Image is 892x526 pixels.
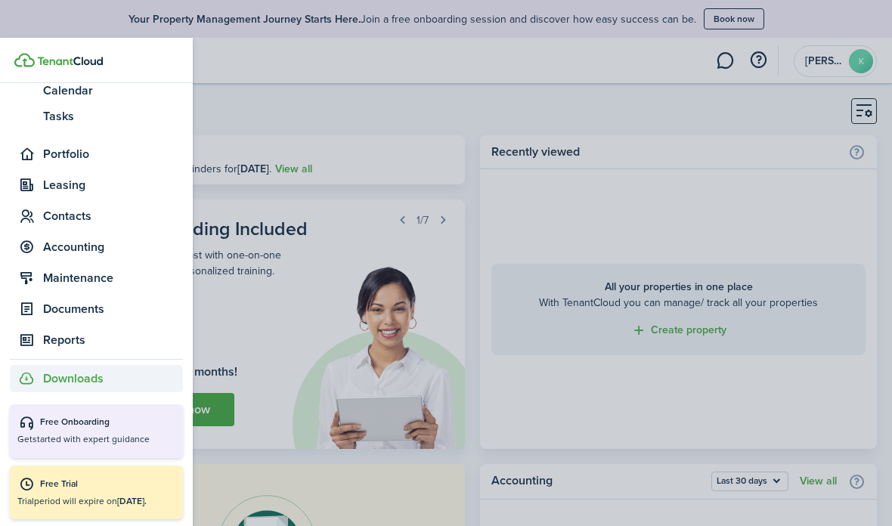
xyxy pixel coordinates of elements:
[43,82,183,100] span: Calendar
[43,300,183,318] span: Documents
[34,494,147,508] span: period will expire on
[43,370,104,388] span: Downloads
[10,404,183,457] button: Free OnboardingGetstarted with expert guidance
[10,326,183,354] a: Reports
[17,494,175,508] p: Trial
[43,207,183,225] span: Contacts
[17,433,175,446] p: Get
[40,477,175,492] div: Free Trial
[43,238,183,256] span: Accounting
[43,176,183,194] span: Leasing
[43,145,183,163] span: Portfolio
[40,416,175,431] div: Free Onboarding
[117,494,147,508] b: [DATE].
[37,57,103,66] img: TenantCloud
[10,466,183,519] a: Free TrialTrialperiod will expire on[DATE].
[10,104,183,129] a: Tasks
[43,331,183,349] span: Reports
[10,78,183,104] a: Calendar
[14,53,35,67] img: TenantCloud
[43,269,183,287] span: Maintenance
[33,432,150,446] span: started with expert guidance
[43,107,183,125] span: Tasks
